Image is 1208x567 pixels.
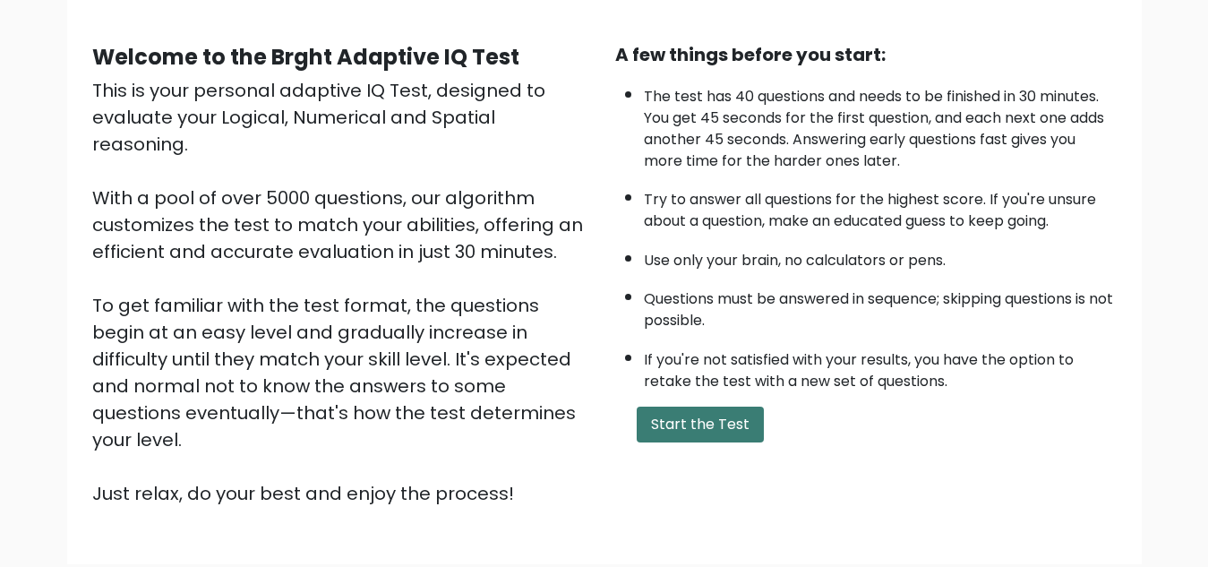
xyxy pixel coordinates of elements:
div: A few things before you start: [615,41,1117,68]
b: Welcome to the Brght Adaptive IQ Test [92,42,519,72]
div: This is your personal adaptive IQ Test, designed to evaluate your Logical, Numerical and Spatial ... [92,77,594,507]
li: The test has 40 questions and needs to be finished in 30 minutes. You get 45 seconds for the firs... [644,77,1117,172]
li: Questions must be answered in sequence; skipping questions is not possible. [644,279,1117,331]
button: Start the Test [637,407,764,442]
li: If you're not satisfied with your results, you have the option to retake the test with a new set ... [644,340,1117,392]
li: Use only your brain, no calculators or pens. [644,241,1117,271]
li: Try to answer all questions for the highest score. If you're unsure about a question, make an edu... [644,180,1117,232]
